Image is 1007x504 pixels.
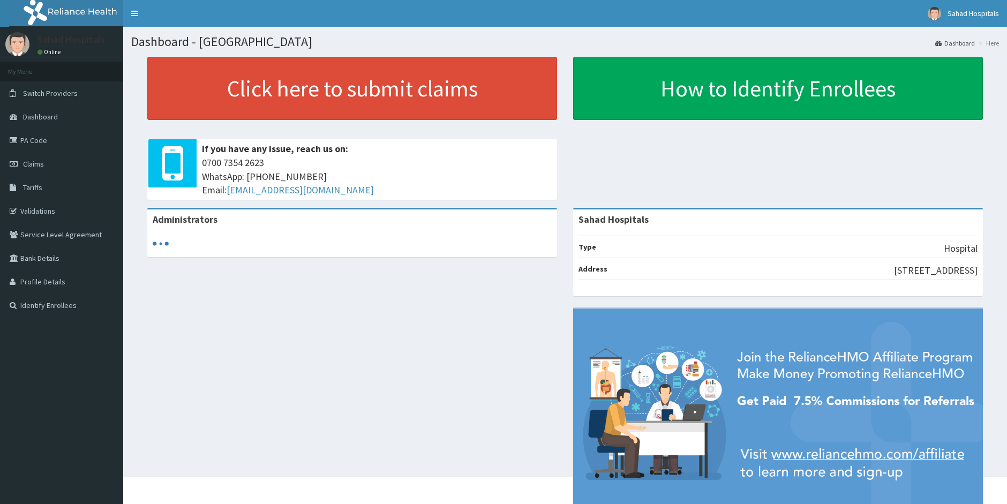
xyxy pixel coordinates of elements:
b: Address [578,264,607,274]
a: Dashboard [935,39,975,48]
img: User Image [928,7,941,20]
b: If you have any issue, reach us on: [202,142,348,155]
a: [EMAIL_ADDRESS][DOMAIN_NAME] [227,184,374,196]
b: Administrators [153,213,217,225]
strong: Sahad Hospitals [578,213,649,225]
b: Type [578,242,596,252]
a: Click here to submit claims [147,57,557,120]
span: Tariffs [23,183,42,192]
p: [STREET_ADDRESS] [894,264,978,277]
a: How to Identify Enrollees [573,57,983,120]
li: Here [976,39,999,48]
p: Sahad Hospitals [37,35,105,44]
svg: audio-loading [153,236,169,252]
span: 0700 7354 2623 WhatsApp: [PHONE_NUMBER] Email: [202,156,552,197]
h1: Dashboard - [GEOGRAPHIC_DATA] [131,35,999,49]
span: Claims [23,159,44,169]
p: Hospital [944,242,978,255]
span: Dashboard [23,112,58,122]
span: Switch Providers [23,88,78,98]
img: User Image [5,32,29,56]
a: Online [37,48,63,56]
span: Sahad Hospitals [948,9,999,18]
